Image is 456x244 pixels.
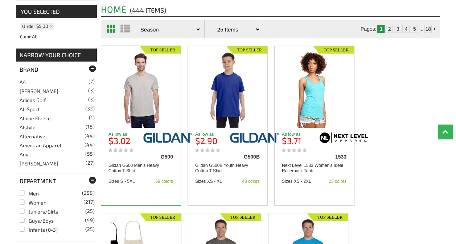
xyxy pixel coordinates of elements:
[108,163,173,174] a: Gildan G500 Men's Heavy Cotton T-Shirt
[329,179,346,184] div: 23 colors
[195,163,260,174] a: Gildan G500B Youth Heavy Cotton T Shirt
[22,24,53,29] a: Under $5.00
[434,28,435,30] img: Next Page
[20,160,58,167] a: [PERSON_NAME](27)
[438,125,452,139] a: Top
[85,142,95,147] span: (44)
[195,179,222,184] div: Sizes XS - XL
[86,160,95,165] span: (27)
[101,5,440,16] h2: Home
[108,135,130,146] b: $3.02
[16,49,97,62] div: NARROW YOUR CHOICE
[413,26,416,32] a: 5
[139,154,173,159] div: G500
[20,227,58,233] a: Infants (0-3)(25)
[85,227,95,232] span: (25)
[143,132,193,143] img: gildan/g500
[20,79,26,85] a: A4(7)
[83,199,95,205] span: (217)
[313,154,346,159] div: 1533
[85,209,95,214] span: (25)
[226,46,267,54] img: Top Seller
[85,106,95,111] span: (32)
[20,124,36,130] a: Alstyle(18)
[20,88,58,94] a: [PERSON_NAME](3)
[282,132,316,136] p: As low as
[396,26,399,32] a: 3
[20,142,61,148] a: American Apparel(44)
[20,190,39,197] a: Men(258)
[388,26,391,32] a: 2
[230,132,280,143] img: gildan/g500b
[220,213,261,221] img: Top Seller
[89,115,95,120] span: (1)
[195,135,217,146] b: $2.90
[85,218,95,223] span: (49)
[108,132,142,136] p: As low as
[377,25,385,33] td: 1
[86,124,95,129] span: (18)
[20,199,46,206] a: Women(217)
[85,151,95,156] span: (55)
[20,97,46,103] a: Adidas Golf(3)
[88,88,95,93] span: (3)
[226,154,260,159] div: G500B
[284,51,345,128] img: Next Level 1533 Women's Ideal Racerback Tank
[425,26,431,32] a: 18
[316,132,371,143] img: next-level/1533
[140,213,181,221] img: Top Seller
[140,46,181,54] img: Top Seller
[282,135,301,146] b: $3.71
[361,25,377,33] td: Pages:
[20,115,51,121] a: Alpine Fleece(1)
[16,62,96,77] div: Brand
[20,151,31,157] a: Anvil(55)
[88,97,95,102] span: (3)
[195,132,229,136] p: As low as
[197,51,258,128] img: Gildan G500B Youth Heavy Cotton T Shirt
[85,133,95,138] span: (44)
[20,106,40,112] a: All Sport(32)
[108,179,135,184] div: Sizes S - 5XL
[82,190,95,195] span: (258)
[419,25,423,33] td: ...
[282,179,311,184] div: Sizes XS - 2XL
[307,213,348,221] img: Top Seller
[20,133,45,139] a: Alternative(44)
[275,51,354,128] a: Next Level 1533 Women's Ideal Racerback Tank
[155,179,173,184] div: 69 colors
[404,26,407,32] a: 4
[16,5,97,18] span: YOU SELECTED
[89,79,95,84] span: (7)
[188,51,267,128] a: Gildan G500B Youth Heavy Cotton T Shirt
[20,34,38,39] a: Clear All
[130,6,166,16] span: (444 items)
[313,46,354,54] img: Top Seller
[20,209,58,215] a: Juniors/Girls(25)
[282,163,346,174] a: Next Level 1533 Women's Ideal Racerback Tank
[110,51,172,128] img: Gildan G500 Men's Heavy Cotton T-Shirt
[16,173,96,189] div: Department
[20,218,54,224] a: Guys/Boys(49)
[101,51,181,128] a: Gildan G500 Men's Heavy Cotton T-Shirt
[242,179,260,184] div: 48 colors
